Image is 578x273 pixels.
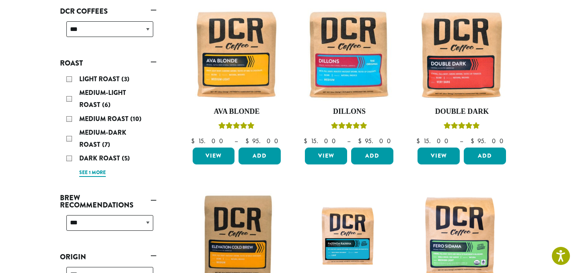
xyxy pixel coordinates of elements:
a: DillonsRated 5.00 out of 5 [303,8,395,144]
span: Medium Roast [79,114,130,123]
a: Double DarkRated 4.50 out of 5 [416,8,508,144]
span: Light Roast [79,74,121,84]
a: View [418,148,460,164]
span: – [234,137,238,145]
span: (7) [102,140,110,149]
span: $ [245,137,252,145]
bdi: 95.00 [471,137,507,145]
div: DCR Coffees [60,18,156,47]
span: – [460,137,463,145]
span: (5) [122,154,130,163]
img: Double-Dark-12oz-300x300.jpg [416,8,508,101]
span: Medium-Light Roast [79,88,126,109]
span: Medium-Dark Roast [79,128,126,149]
img: Ava-Blonde-12oz-1-300x300.jpg [190,8,283,101]
a: View [305,148,347,164]
div: Brew Recommendations [60,212,156,240]
span: (6) [102,100,111,109]
span: $ [304,137,311,145]
div: Rated 4.50 out of 5 [444,121,480,133]
a: DCR Coffees [60,4,156,18]
button: Add [351,148,393,164]
a: Origin [60,250,156,264]
a: View [193,148,235,164]
bdi: 95.00 [358,137,395,145]
h4: Ava Blonde [191,107,283,116]
bdi: 95.00 [245,137,282,145]
img: Fazenda-Rainha_12oz_Mockup.jpg [303,203,395,272]
span: $ [416,137,423,145]
bdi: 15.00 [191,137,227,145]
span: (3) [121,74,130,84]
span: (10) [130,114,142,123]
button: Add [239,148,281,164]
a: Roast [60,56,156,70]
img: Dillons-12oz-300x300.jpg [303,8,395,101]
h4: Double Dark [416,107,508,116]
bdi: 15.00 [416,137,452,145]
div: Roast [60,70,156,181]
span: – [347,137,350,145]
h4: Dillons [303,107,395,116]
a: Brew Recommendations [60,191,156,212]
span: Dark Roast [79,154,122,163]
div: Rated 5.00 out of 5 [331,121,367,133]
bdi: 15.00 [304,137,339,145]
div: Rated 5.00 out of 5 [218,121,255,133]
span: $ [358,137,365,145]
span: $ [191,137,198,145]
span: $ [471,137,477,145]
a: Ava BlondeRated 5.00 out of 5 [191,8,283,144]
a: See 1 more [79,169,106,177]
button: Add [464,148,506,164]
